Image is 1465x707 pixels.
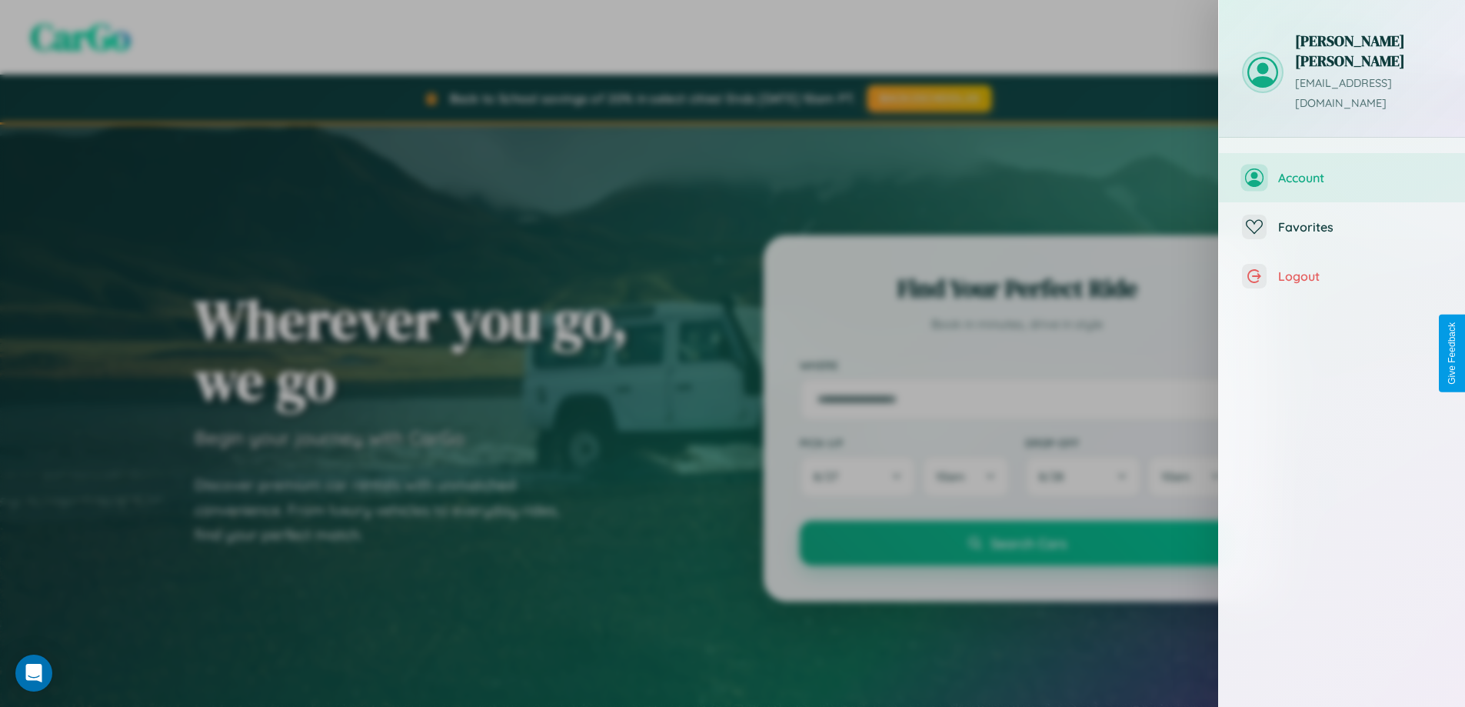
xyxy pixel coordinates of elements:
span: Favorites [1278,219,1442,235]
span: Logout [1278,268,1442,284]
h3: [PERSON_NAME] [PERSON_NAME] [1295,31,1442,71]
button: Favorites [1219,202,1465,252]
div: Give Feedback [1447,322,1457,385]
div: Open Intercom Messenger [15,655,52,692]
button: Logout [1219,252,1465,301]
span: Account [1278,170,1442,185]
p: [EMAIL_ADDRESS][DOMAIN_NAME] [1295,74,1442,114]
button: Account [1219,153,1465,202]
